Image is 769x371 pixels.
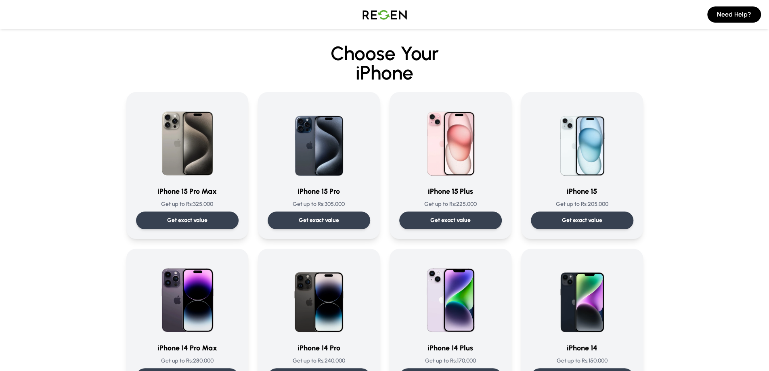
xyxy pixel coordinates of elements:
button: Need Help? [707,6,761,23]
img: iPhone 14 Pro Max [149,258,226,336]
h3: iPhone 14 Pro [268,342,370,354]
img: Logo [356,3,413,26]
h3: iPhone 15 Pro [268,186,370,197]
p: Get exact value [299,216,339,224]
h3: iPhone 14 [531,342,633,354]
p: Get up to Rs: 305,000 [268,200,370,208]
img: iPhone 15 Pro Max [149,102,226,179]
h3: iPhone 15 Plus [399,186,502,197]
p: Get up to Rs: 240,000 [268,357,370,365]
h3: iPhone 14 Plus [399,342,502,354]
img: iPhone 15 Plus [412,102,489,179]
h3: iPhone 14 Pro Max [136,342,239,354]
p: Get up to Rs: 150,000 [531,357,633,365]
p: Get up to Rs: 170,000 [399,357,502,365]
p: Get up to Rs: 205,000 [531,200,633,208]
span: Choose Your [331,42,439,65]
p: Get exact value [430,216,471,224]
p: Get up to Rs: 280,000 [136,357,239,365]
span: iPhone [83,63,687,82]
h3: iPhone 15 [531,186,633,197]
img: iPhone 14 Pro [280,258,358,336]
p: Get up to Rs: 325,000 [136,200,239,208]
img: iPhone 14 Plus [412,258,489,336]
img: iPhone 15 Pro [280,102,358,179]
p: Get exact value [167,216,207,224]
p: Get exact value [562,216,602,224]
img: iPhone 14 [543,258,621,336]
p: Get up to Rs: 225,000 [399,200,502,208]
img: iPhone 15 [543,102,621,179]
h3: iPhone 15 Pro Max [136,186,239,197]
